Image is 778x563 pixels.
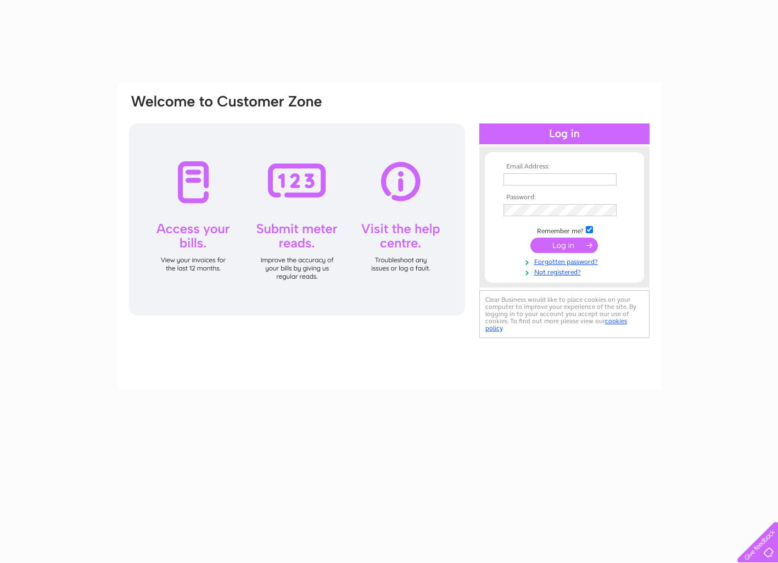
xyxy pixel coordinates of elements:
a: cookies policy [485,317,627,332]
th: Email Address: [501,163,628,171]
td: Remember me? [501,224,628,235]
input: Submit [530,238,598,253]
div: Clear Business would like to place cookies on your computer to improve your experience of the sit... [479,290,650,338]
a: Not registered? [503,266,628,277]
th: Password: [501,194,628,201]
a: Forgotten password? [503,256,628,266]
